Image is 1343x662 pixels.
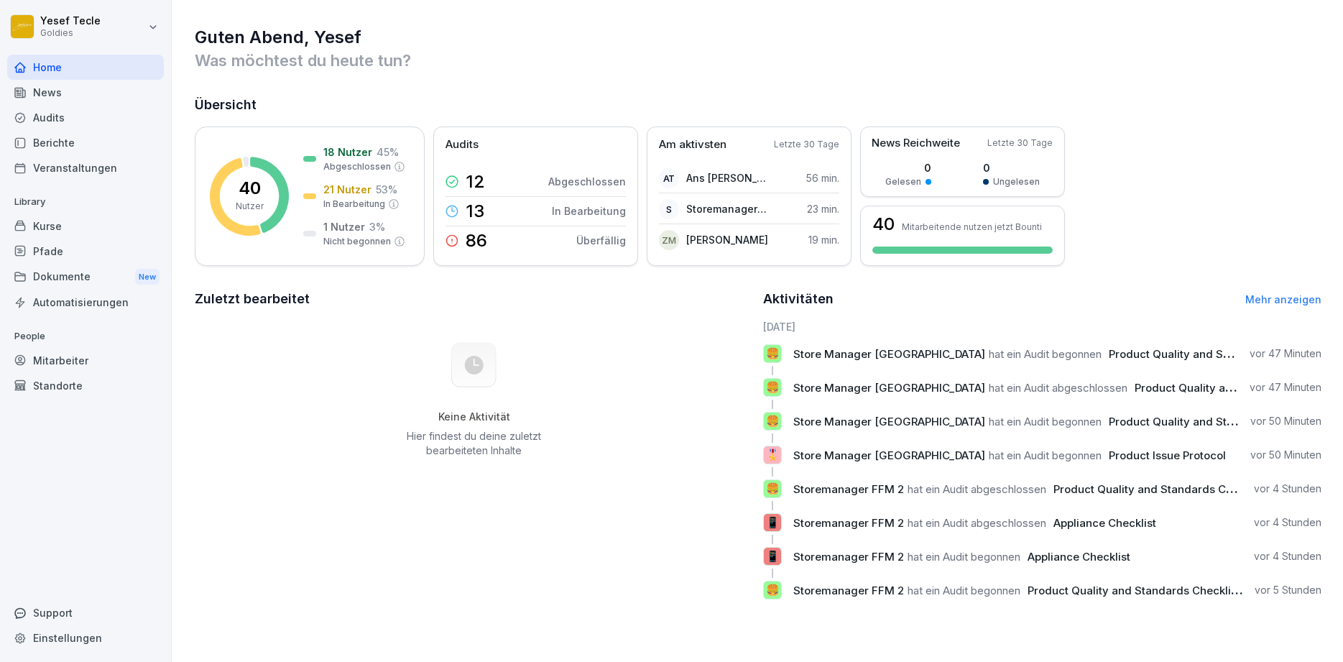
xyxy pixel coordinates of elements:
[686,170,769,185] p: Ans [PERSON_NAME]
[1250,448,1321,462] p: vor 50 Minuten
[1250,414,1321,428] p: vor 50 Minuten
[195,49,1321,72] p: Was möchtest du heute tun?
[987,137,1053,150] p: Letzte 30 Tage
[7,213,164,239] a: Kurse
[774,138,839,151] p: Letzte 30 Tage
[7,130,164,155] a: Berichte
[195,95,1321,115] h2: Übersicht
[766,479,780,499] p: 🍔
[1109,415,1321,428] span: Product Quality and Standards Checklist
[872,135,960,152] p: News Reichweite
[377,144,399,160] p: 45 %
[1109,347,1321,361] span: Product Quality and Standards Checklist
[1053,516,1156,530] span: Appliance Checklist
[7,290,164,315] a: Automatisierungen
[766,546,780,566] p: 📱
[793,381,985,395] span: Store Manager [GEOGRAPHIC_DATA]
[659,137,726,153] p: Am aktivsten
[793,449,985,462] span: Store Manager [GEOGRAPHIC_DATA]
[1250,346,1321,361] p: vor 47 Minuten
[402,429,547,458] p: Hier findest du deine zuletzt bearbeiteten Inhalte
[7,373,164,398] a: Standorte
[323,219,365,234] p: 1 Nutzer
[7,264,164,290] div: Dokumente
[993,175,1040,188] p: Ungelesen
[195,26,1321,49] h1: Guten Abend, Yesef
[989,381,1127,395] span: hat ein Audit abgeschlossen
[1254,515,1321,530] p: vor 4 Stunden
[576,233,626,248] p: Überfällig
[989,415,1102,428] span: hat ein Audit begonnen
[908,482,1046,496] span: hat ein Audit abgeschlossen
[1245,293,1321,305] a: Mehr anzeigen
[1255,583,1321,597] p: vor 5 Stunden
[7,239,164,264] a: Pfade
[686,232,768,247] p: [PERSON_NAME]
[902,221,1042,232] p: Mitarbeitende nutzen jetzt Bounti
[323,160,391,173] p: Abgeschlossen
[323,235,391,248] p: Nicht begonnen
[466,232,487,249] p: 86
[135,269,160,285] div: New
[402,410,547,423] h5: Keine Aktivität
[686,201,769,216] p: Storemanager FFM 2
[323,182,371,197] p: 21 Nutzer
[808,232,839,247] p: 19 min.
[885,160,931,175] p: 0
[323,144,372,160] p: 18 Nutzer
[766,411,780,431] p: 🍔
[7,155,164,180] a: Veranstaltungen
[908,584,1020,597] span: hat ein Audit begonnen
[7,348,164,373] a: Mitarbeiter
[466,203,484,220] p: 13
[1028,584,1240,597] span: Product Quality and Standards Checklist
[766,512,780,533] p: 📱
[323,198,385,211] p: In Bearbeitung
[793,550,904,564] span: Storemanager FFM 2
[989,347,1102,361] span: hat ein Audit begonnen
[552,203,626,219] p: In Bearbeitung
[766,344,780,364] p: 🍔
[7,625,164,650] a: Einstellungen
[1053,482,1266,496] span: Product Quality and Standards Checklist
[793,415,985,428] span: Store Manager [GEOGRAPHIC_DATA]
[40,28,101,38] p: Goldies
[989,449,1102,462] span: hat ein Audit begonnen
[369,219,385,234] p: 3 %
[7,105,164,130] div: Audits
[766,377,780,397] p: 🍔
[376,182,397,197] p: 53 %
[40,15,101,27] p: Yesef Tecle
[908,550,1020,564] span: hat ein Audit begonnen
[793,482,904,496] span: Storemanager FFM 2
[466,173,485,190] p: 12
[793,347,985,361] span: Store Manager [GEOGRAPHIC_DATA]
[7,325,164,348] p: People
[236,200,264,213] p: Nutzer
[7,600,164,625] div: Support
[659,168,679,188] div: AT
[1254,482,1321,496] p: vor 4 Stunden
[983,160,1040,175] p: 0
[793,516,904,530] span: Storemanager FFM 2
[766,580,780,600] p: 🍔
[763,319,1321,334] h6: [DATE]
[806,170,839,185] p: 56 min.
[763,289,834,309] h2: Aktivitäten
[1028,550,1130,564] span: Appliance Checklist
[766,445,780,465] p: 🎖️
[195,289,753,309] h2: Zuletzt bearbeitet
[659,199,679,219] div: S
[1254,549,1321,564] p: vor 4 Stunden
[7,80,164,105] a: News
[793,584,904,597] span: Storemanager FFM 2
[659,230,679,250] div: ZM
[7,190,164,213] p: Library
